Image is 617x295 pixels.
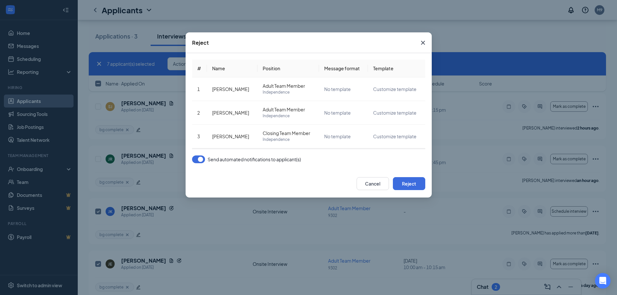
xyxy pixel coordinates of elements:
span: Send automated notifications to applicant(s) [208,155,301,163]
div: Reject [192,39,209,46]
span: Customize template [373,133,417,139]
span: No template [324,133,351,139]
span: Customize template [373,110,417,116]
th: Template [368,60,425,77]
div: Open Intercom Messenger [595,273,611,289]
span: Independence [263,136,314,143]
button: Reject [393,177,425,190]
span: Adult Team Member [263,106,314,113]
span: Closing Team Member [263,130,314,136]
td: [PERSON_NAME] [207,148,257,172]
th: Message format [319,60,368,77]
span: 2 [197,110,200,116]
button: Cancel [357,177,389,190]
span: Independence [263,113,314,119]
span: Adult Team Member [263,83,314,89]
button: Close [414,32,432,53]
td: [PERSON_NAME] [207,77,257,101]
svg: Cross [419,39,427,47]
span: 1 [197,86,200,92]
th: Position [257,60,319,77]
span: Customize template [373,86,417,92]
td: [PERSON_NAME] [207,125,257,148]
td: [PERSON_NAME] [207,101,257,125]
span: No template [324,86,351,92]
span: 3 [197,133,200,139]
th: # [192,60,207,77]
span: No template [324,110,351,116]
span: Independence [263,89,314,96]
th: Name [207,60,257,77]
